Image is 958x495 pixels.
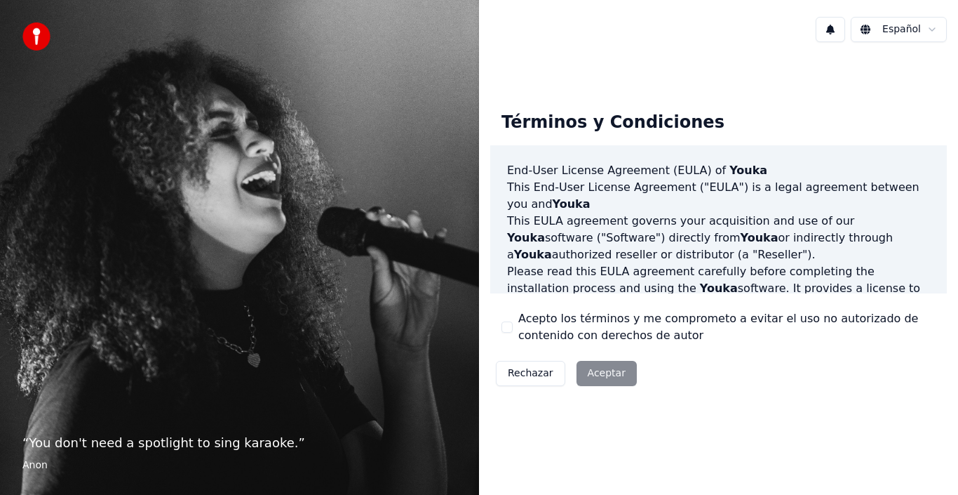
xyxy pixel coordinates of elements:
[518,310,936,344] label: Acepto los términos y me comprometo a evitar el uso no autorizado de contenido con derechos de autor
[507,162,930,179] h3: End-User License Agreement (EULA) of
[700,282,738,295] span: Youka
[490,100,736,145] div: Términos y Condiciones
[22,433,457,453] p: “ You don't need a spotlight to sing karaoke. ”
[507,179,930,213] p: This End-User License Agreement ("EULA") is a legal agreement between you and
[553,197,591,211] span: Youka
[729,164,767,177] span: Youka
[507,231,545,244] span: Youka
[496,361,565,386] button: Rechazar
[507,213,930,263] p: This EULA agreement governs your acquisition and use of our software ("Software") directly from o...
[741,231,778,244] span: Youka
[22,458,457,473] footer: Anon
[507,263,930,331] p: Please read this EULA agreement carefully before completing the installation process and using th...
[514,248,552,261] span: Youka
[22,22,50,51] img: youka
